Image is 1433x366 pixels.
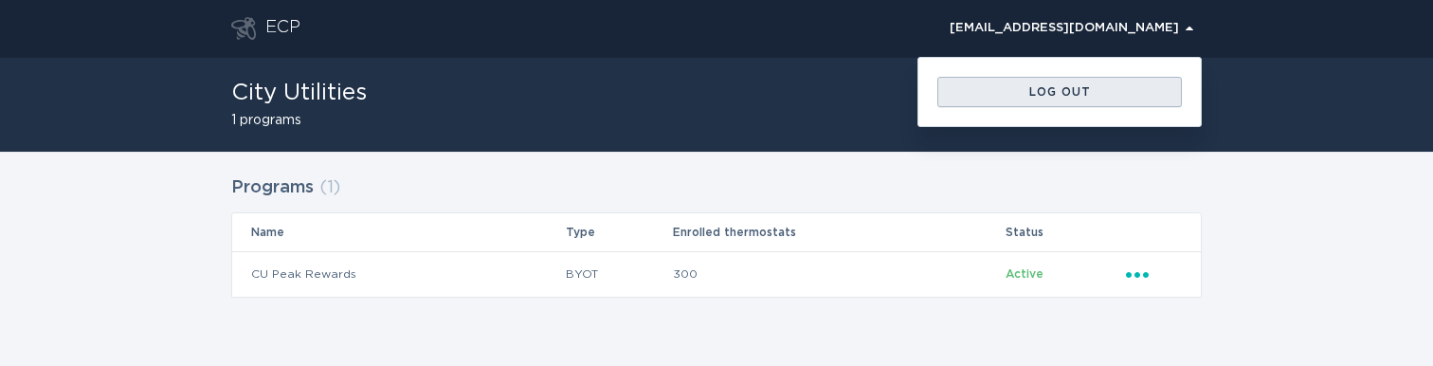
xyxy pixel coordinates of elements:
[232,213,1201,251] tr: Table Headers
[950,23,1193,34] div: [EMAIL_ADDRESS][DOMAIN_NAME]
[672,251,1005,297] td: 300
[232,251,565,297] td: CU Peak Rewards
[231,114,367,127] h2: 1 programs
[565,213,671,251] th: Type
[231,17,256,40] button: Go to dashboard
[565,251,671,297] td: BYOT
[319,179,340,196] span: ( 1 )
[672,213,1005,251] th: Enrolled thermostats
[232,213,565,251] th: Name
[231,171,314,205] h2: Programs
[1006,268,1043,280] span: Active
[941,14,1202,43] button: Open user account details
[231,82,367,104] h1: City Utilities
[947,86,1172,98] div: Log out
[265,17,300,40] div: ECP
[232,251,1201,297] tr: bee9813a0a4b4491a513af9b6dfbad0c
[1005,213,1125,251] th: Status
[937,77,1182,107] button: Log out
[1126,264,1182,284] div: Popover menu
